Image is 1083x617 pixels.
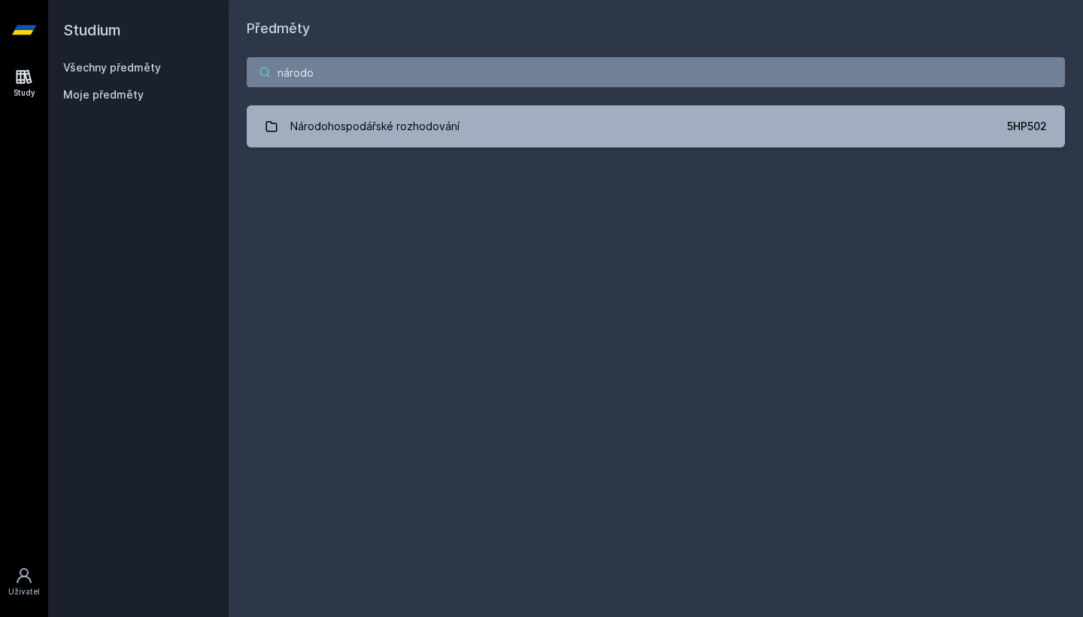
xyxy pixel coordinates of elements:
div: Národohospodářské rozhodování [290,111,460,141]
a: Study [3,60,45,106]
a: Všechny předměty [63,61,161,74]
div: Study [14,87,35,99]
a: Uživatel [3,559,45,605]
h1: Předměty [247,18,1065,39]
div: Uživatel [8,586,40,597]
input: Název nebo ident předmětu… [247,57,1065,87]
span: Moje předměty [63,87,144,102]
div: 5HP502 [1007,119,1047,134]
a: Národohospodářské rozhodování 5HP502 [247,105,1065,147]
